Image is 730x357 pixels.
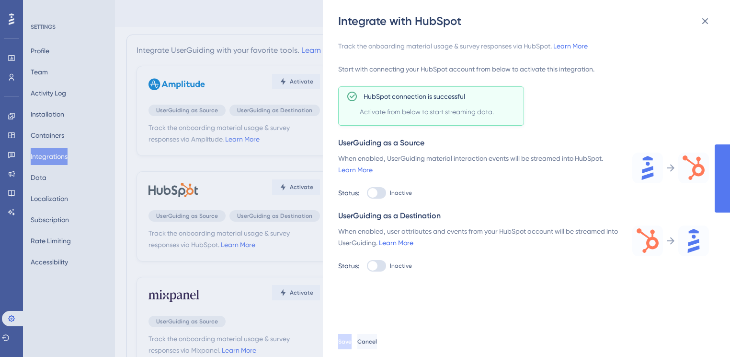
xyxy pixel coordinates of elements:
a: Learn More [379,239,413,247]
span: HubSpot connection is successful [364,91,465,102]
iframe: UserGuiding AI Assistant Launcher [690,319,719,348]
div: UserGuiding as a Destination [338,210,709,222]
div: Track the onboarding material usage & survey responses via HubSpot. [338,40,709,52]
button: Save [338,334,352,349]
span: Save [338,338,352,345]
span: Cancel [357,338,377,345]
div: Integrate with HubSpot [338,13,717,29]
div: Status: [338,260,359,272]
a: Learn More [553,42,588,50]
div: Start with connecting your HubSpot account from below to activate this integration. [338,63,709,75]
div: Status: [338,187,359,199]
div: When enabled, user attributes and events from your HubSpot account will be streamed into UserGuid... [338,226,621,249]
span: Activate from below to start streaming data. [360,106,520,118]
span: Inactive [390,262,412,270]
div: When enabled, UserGuiding material interaction events will be streamed into HubSpot. [338,153,621,176]
a: Learn More [338,166,373,174]
span: Inactive [390,189,412,197]
div: UserGuiding as a Source [338,137,709,149]
button: Cancel [357,334,377,349]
